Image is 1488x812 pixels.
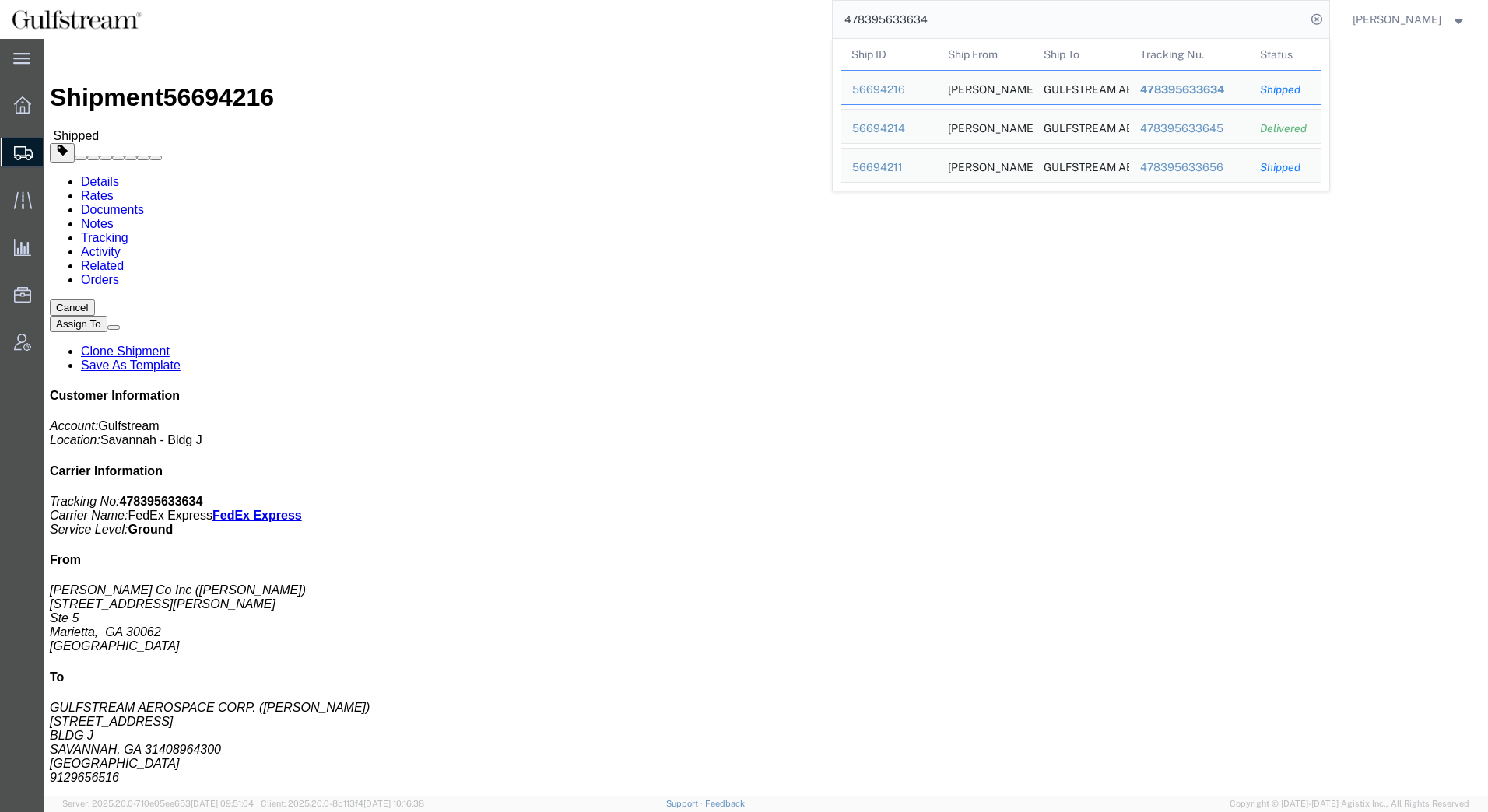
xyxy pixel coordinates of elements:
[852,121,926,137] div: 56694214
[947,110,1022,143] div: RS Hughes Co Inc
[841,39,937,70] th: Ship ID
[261,799,424,808] span: Client: 2025.20.0-8b113f4
[1260,159,1310,176] div: Shipped
[1139,83,1223,96] span: 478395633634
[841,39,1329,191] table: Search Results
[1139,159,1238,176] div: 478395633656
[191,799,254,808] span: [DATE] 09:51:04
[1139,121,1238,137] div: 478395633645
[1352,10,1467,29] button: [PERSON_NAME]
[1139,82,1238,98] div: 478395633634
[62,799,254,808] span: Server: 2025.20.0-710e05ee653
[44,39,1488,796] iframe: FS Legacy Container
[833,1,1306,38] input: Search for shipment number, reference number
[666,799,705,808] a: Support
[1260,82,1310,98] div: Shipped
[852,159,926,176] div: 56694211
[1353,11,1441,28] span: Kimberly Printup
[1230,797,1469,810] span: Copyright © [DATE]-[DATE] Agistix Inc., All Rights Reserved
[947,149,1022,182] div: RS Hughes Co Inc
[1044,149,1118,182] div: GULFSTREAM AEROSPACE CORP.
[1260,121,1310,137] div: Delivered
[936,39,1033,70] th: Ship From
[1044,110,1118,143] div: GULFSTREAM AEROSPACE CORP.
[1128,39,1249,70] th: Tracking Nu.
[11,8,142,31] img: logo
[947,71,1022,104] div: RS Hughes Co Inc
[363,799,424,808] span: [DATE] 10:16:38
[1249,39,1321,70] th: Status
[852,82,926,98] div: 56694216
[1033,39,1129,70] th: Ship To
[705,799,745,808] a: Feedback
[1044,71,1118,104] div: GULFSTREAM AEROSPACE CORP.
